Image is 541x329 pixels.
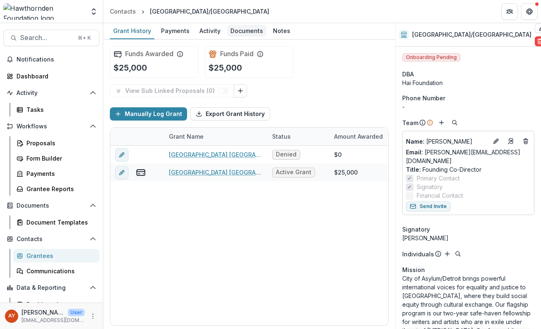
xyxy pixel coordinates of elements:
a: [GEOGRAPHIC_DATA] [GEOGRAPHIC_DATA] - 2024 - 25,000 [169,168,262,177]
button: Link Grants [234,84,247,97]
span: Denied [276,151,297,158]
span: Signatory [402,225,430,234]
span: Search... [20,34,73,42]
span: Signatory [417,182,443,191]
button: Manually Log Grant [110,107,187,121]
span: Email: [406,149,423,156]
div: Amount Awarded [329,128,391,145]
p: Founding Co-Director [406,165,531,174]
p: $25,000 [114,62,147,74]
button: Open Workflows [3,120,100,133]
button: Search... [3,30,100,46]
div: ⌘ + K [76,33,93,43]
a: Form Builder [13,151,100,165]
div: Dashboard [17,72,93,80]
div: Proposals [26,139,93,147]
img: Hawthornden Foundation logo [3,3,85,20]
div: Form Builder [26,154,93,163]
div: Amount Awarded [329,132,388,141]
nav: breadcrumb [107,5,273,17]
button: Deletes [521,136,531,146]
h2: Funds Awarded [125,50,173,58]
div: Documents [227,25,266,37]
button: Search [450,118,460,128]
h2: Funds Paid [220,50,254,58]
div: Grantees [26,251,93,260]
div: Document Templates [26,218,93,227]
span: Notifications [17,56,96,63]
button: Open Documents [3,199,100,212]
div: Tasks [26,105,93,114]
p: [PERSON_NAME] [21,308,64,317]
div: Grant History [110,25,154,37]
div: Grant Name [164,128,267,145]
button: More [88,311,98,321]
span: Workflows [17,123,86,130]
p: [PERSON_NAME] [406,137,488,146]
a: [GEOGRAPHIC_DATA] [GEOGRAPHIC_DATA] - 2025 - 25,000 [169,150,262,159]
div: Payments [158,25,193,37]
div: Dashboard [26,300,93,309]
div: - [402,102,534,111]
a: Tasks [13,103,100,116]
button: Search [453,249,463,259]
span: Data & Reporting [17,284,86,291]
span: Title : [406,166,421,173]
div: [GEOGRAPHIC_DATA]/[GEOGRAPHIC_DATA] [150,7,269,16]
button: Get Help [521,3,538,20]
span: Primary Contact [417,174,460,182]
a: Grantee Reports [13,182,100,196]
p: User [68,309,85,316]
a: Dashboard [13,298,100,311]
button: View Sub Linked Proposals (0) [110,84,234,97]
a: Go to contact [504,135,517,148]
button: Add [442,249,452,259]
p: $25,000 [209,62,242,74]
div: [PERSON_NAME] [402,234,534,242]
a: Activity [196,23,224,39]
span: DBA [402,70,414,78]
div: Andreas Yuíza [8,313,15,319]
a: Notes [270,23,294,39]
span: Documents [17,202,86,209]
span: Phone Number [402,94,445,102]
span: Name : [406,138,425,145]
button: Open Contacts [3,232,100,246]
button: Edit [491,136,501,146]
a: Document Templates [13,215,100,229]
div: $25,000 [334,168,358,177]
span: Contacts [17,236,86,243]
span: Activity [17,90,86,97]
p: Individuals [402,250,434,258]
button: Notifications [3,53,100,66]
div: Notes [270,25,294,37]
a: Contacts [107,5,139,17]
button: edit [115,148,128,161]
p: View Sub Linked Proposals ( 0 ) [125,88,218,95]
button: edit [115,166,128,179]
button: view-payments [136,168,146,178]
a: Payments [158,23,193,39]
span: Onboarding Pending [402,53,460,62]
button: Open Activity [3,86,100,99]
p: Team [402,118,418,127]
button: Add [437,118,446,128]
div: Contacts [110,7,136,16]
div: Hai Foundation [402,78,534,87]
p: [EMAIL_ADDRESS][DOMAIN_NAME] [21,317,85,324]
span: Active Grant [276,169,311,176]
a: Proposals [13,136,100,150]
a: Name: [PERSON_NAME] [406,137,488,146]
a: Documents [227,23,266,39]
button: Export Grant History [190,107,270,121]
a: Dashboard [3,69,100,83]
div: Status [267,128,329,145]
a: Payments [13,167,100,180]
button: Send Invite [406,201,451,211]
button: Open Data & Reporting [3,281,100,294]
div: Grant Name [164,132,209,141]
span: Mission [402,265,425,274]
div: Communications [26,267,93,275]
